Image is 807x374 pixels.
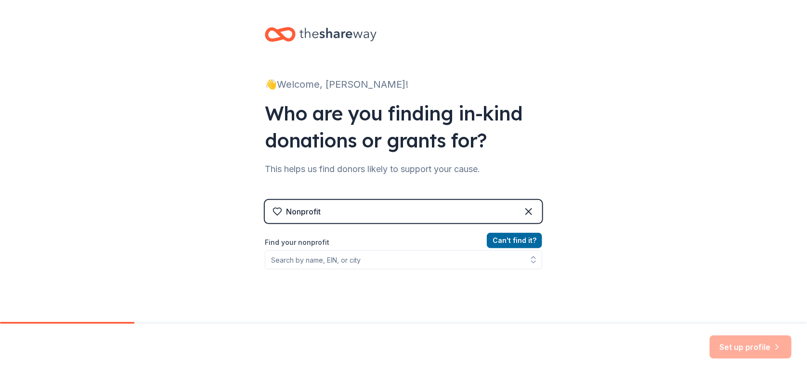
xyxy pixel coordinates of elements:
div: 👋 Welcome, [PERSON_NAME]! [265,77,542,92]
div: Nonprofit [286,206,321,217]
div: Who are you finding in-kind donations or grants for? [265,100,542,154]
input: Search by name, EIN, or city [265,250,542,269]
button: Can't find it? [487,233,542,248]
div: This helps us find donors likely to support your cause. [265,161,542,177]
label: Find your nonprofit [265,237,542,248]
